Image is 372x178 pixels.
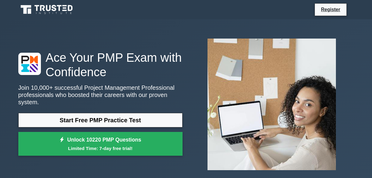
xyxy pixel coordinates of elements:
[18,84,183,106] p: Join 10,000+ successful Project Management Professional professionals who boosted their careers w...
[18,50,183,79] h1: Ace Your PMP Exam with Confidence
[26,145,175,152] small: Limited Time: 7-day free trial!
[18,113,183,127] a: Start Free PMP Practice Test
[317,6,344,13] a: Register
[18,132,183,156] a: Unlock 10220 PMP QuestionsLimited Time: 7-day free trial!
